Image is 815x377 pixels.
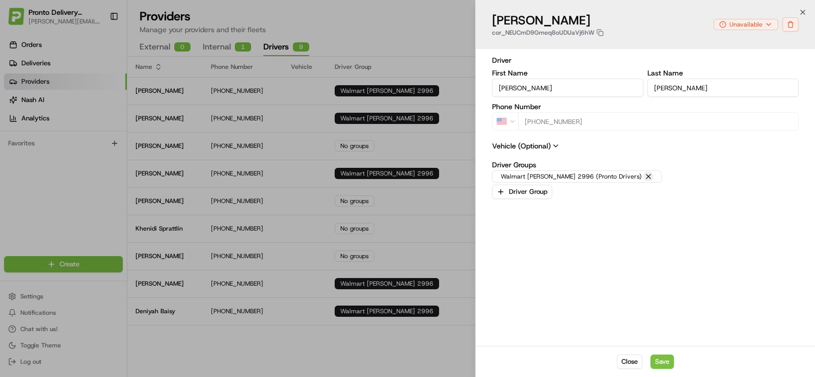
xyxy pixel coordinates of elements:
a: 💻API Documentation [82,144,168,162]
h3: Driver [492,55,799,65]
button: Close [617,355,642,369]
label: First Name [492,69,643,77]
span: Knowledge Base [20,148,78,158]
button: Unavailable [714,19,778,30]
a: 📗Knowledge Base [6,144,82,162]
p: cor_NEUCmD9Gmeq8oUDUaVj6hW [492,29,605,37]
input: Enter first name [492,79,643,97]
label: Phone Number [492,103,799,110]
div: Start new chat [35,97,167,108]
span: Pylon [101,173,123,181]
img: Nash [10,10,31,31]
input: Clear [26,66,168,77]
input: Enter phone number [518,112,799,131]
a: Powered byPylon [72,172,123,181]
div: 💻 [86,149,94,157]
input: Enter last name [647,79,799,97]
label: Driver Groups [492,161,799,168]
button: Save [650,355,674,369]
label: Last Name [647,69,799,77]
span: API Documentation [96,148,164,158]
span: Walmart [PERSON_NAME] 2996 (Pronto Drivers) [501,172,642,181]
h1: [PERSON_NAME] [492,12,605,29]
button: Driver Group [492,185,552,199]
div: 📗 [10,149,18,157]
button: Start new chat [173,100,185,113]
p: Welcome 👋 [10,41,185,57]
img: 1736555255976-a54dd68f-1ca7-489b-9aae-adbdc363a1c4 [10,97,29,116]
span: Vehicle (Optional) [492,141,799,151]
div: We're available if you need us! [35,108,129,116]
